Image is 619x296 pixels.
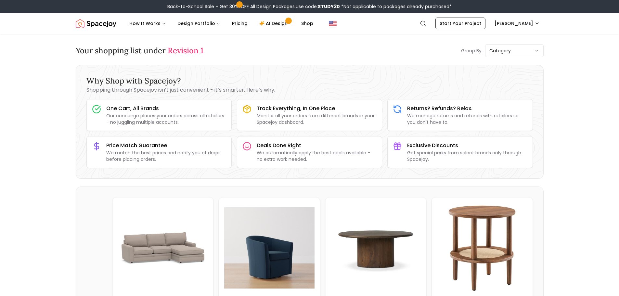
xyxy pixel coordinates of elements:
img: Pearce Square Left Arm Loveseat Chaise Sectional image [118,203,208,293]
p: Monitor all your orders from different brands in your Spacejoy dashboard. [257,112,377,125]
p: We match the best prices and notify you of drops before placing orders. [106,149,226,162]
h3: Price Match Guarantee [106,142,226,149]
p: Shopping through Spacejoy isn’t just convenient - it’s smarter. Here’s why: [86,86,533,94]
a: Shop [296,17,318,30]
h3: Why Shop with Spacejoy? [86,76,533,86]
span: Use code: [296,3,340,10]
img: Sandy Small Wood Nesting Coffee Table image [331,203,421,293]
p: We manage returns and refunds with retailers so you don’t have to. [407,112,527,125]
button: How It Works [124,17,171,30]
a: Start Your Project [435,18,485,29]
p: We automatically apply the best deals available - no extra work needed. [257,149,377,162]
p: Our concierge places your orders across all retailers - no juggling multiple accounts. [106,112,226,125]
nav: Global [76,13,544,34]
button: [PERSON_NAME] [491,18,544,29]
img: Hyde Upholstered Swivel Armchair image [224,203,315,293]
img: Spacejoy Logo [76,17,116,30]
img: United States [329,19,337,27]
h3: Exclusive Discounts [407,142,527,149]
h3: One Cart, All Brands [106,105,226,112]
h3: Returns? Refunds? Relax. [407,105,527,112]
b: STUDY30 [318,3,340,10]
a: Spacejoy [76,17,116,30]
h3: Deals Done Right [257,142,377,149]
a: Pricing [227,17,253,30]
nav: Main [124,17,318,30]
p: Group By: [461,47,483,54]
a: AI Design [254,17,295,30]
img: Ruso Round End Table Walnut image [437,203,527,293]
span: Revision 1 [168,45,203,56]
h3: Your shopping list under [76,45,203,56]
p: Get special perks from select brands only through Spacejoy. [407,149,527,162]
button: Design Portfolio [172,17,226,30]
h3: Track Everything, In One Place [257,105,377,112]
div: Back-to-School Sale – Get 30% OFF All Design Packages. [167,3,452,10]
span: *Not applicable to packages already purchased* [340,3,452,10]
